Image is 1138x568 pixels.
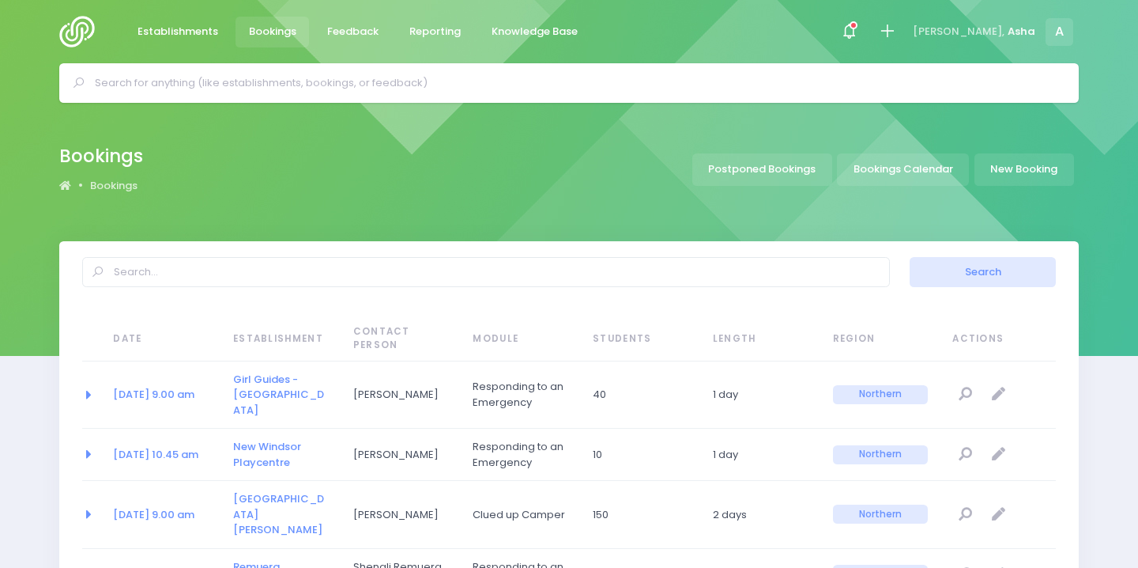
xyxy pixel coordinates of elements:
[396,17,473,47] a: Reporting
[353,507,448,523] span: [PERSON_NAME]
[113,447,198,462] a: [DATE] 10.45 am
[703,481,823,548] td: 2
[103,429,223,481] td: 2030-10-29 10:45:00
[910,257,1055,287] button: Search
[593,332,688,346] span: Students
[582,481,703,548] td: 150
[582,429,703,481] td: 10
[952,382,978,408] a: View
[593,387,688,403] span: 40
[113,507,194,522] a: [DATE] 9.00 am
[353,387,448,403] span: [PERSON_NAME]
[82,257,890,287] input: Search...
[833,332,928,346] span: Region
[703,362,823,429] td: 1
[473,379,567,410] span: Responding to an Emergency
[462,362,582,429] td: Responding to an Emergency
[985,441,1012,468] a: Edit
[492,24,578,40] span: Knowledge Base
[703,429,823,481] td: 1
[353,447,448,463] span: [PERSON_NAME]
[327,24,379,40] span: Feedback
[236,17,309,47] a: Bookings
[314,17,391,47] a: Feedback
[713,507,808,523] span: 2 days
[1046,18,1073,46] span: A
[233,332,328,346] span: Establishment
[138,24,218,40] span: Establishments
[833,445,928,464] span: Northern
[974,153,1074,186] a: New Booking
[952,502,978,528] a: View
[90,178,138,194] a: Bookings
[952,441,978,468] a: View
[985,502,1012,528] a: Edit
[713,332,808,346] span: Length
[223,429,343,481] td: New Windsor Playcentre
[233,372,324,418] a: Girl Guides - [GEOGRAPHIC_DATA]
[343,362,463,429] td: Sarah McManaway
[985,382,1012,408] a: Edit
[462,481,582,548] td: Clued up Camper
[823,481,943,548] td: Northern
[103,362,223,429] td: 2030-11-26 09:00:00
[223,362,343,429] td: Girl Guides - Stanmore Bay
[593,447,688,463] span: 10
[343,429,463,481] td: Elena Ruban
[59,16,104,47] img: Logo
[942,429,1056,481] td: null
[124,17,231,47] a: Establishments
[823,362,943,429] td: Northern
[1008,24,1035,40] span: Asha
[833,385,928,404] span: Northern
[223,481,343,548] td: Mt Albert School
[713,387,808,403] span: 1 day
[113,387,194,402] a: [DATE] 9.00 am
[113,332,208,346] span: Date
[582,362,703,429] td: 40
[343,481,463,548] td: Kirsten Hudson
[833,505,928,524] span: Northern
[713,447,808,463] span: 1 day
[409,24,461,40] span: Reporting
[353,325,448,353] span: Contact Person
[473,507,567,523] span: Clued up Camper
[103,481,223,548] td: 2030-10-22 09:00:00
[593,507,688,523] span: 150
[233,491,324,537] a: [GEOGRAPHIC_DATA][PERSON_NAME]
[478,17,590,47] a: Knowledge Base
[942,362,1056,429] td: null
[952,332,1051,346] span: Actions
[473,439,567,470] span: Responding to an Emergency
[473,332,567,346] span: Module
[837,153,969,186] a: Bookings Calendar
[462,429,582,481] td: Responding to an Emergency
[59,146,143,167] h2: Bookings
[823,429,943,481] td: Northern
[249,24,296,40] span: Bookings
[942,481,1056,548] td: null
[233,439,301,470] a: New Windsor Playcentre
[913,24,1004,40] span: [PERSON_NAME],
[95,71,1057,95] input: Search for anything (like establishments, bookings, or feedback)
[692,153,832,186] a: Postponed Bookings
